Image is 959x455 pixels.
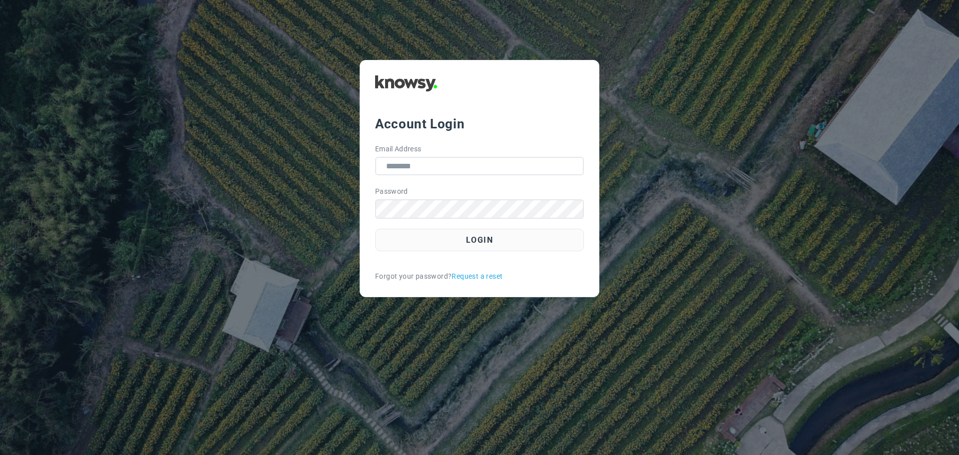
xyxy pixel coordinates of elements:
[375,229,584,251] button: Login
[452,271,502,282] a: Request a reset
[375,144,422,154] label: Email Address
[375,115,584,133] div: Account Login
[375,271,584,282] div: Forgot your password?
[375,186,408,197] label: Password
